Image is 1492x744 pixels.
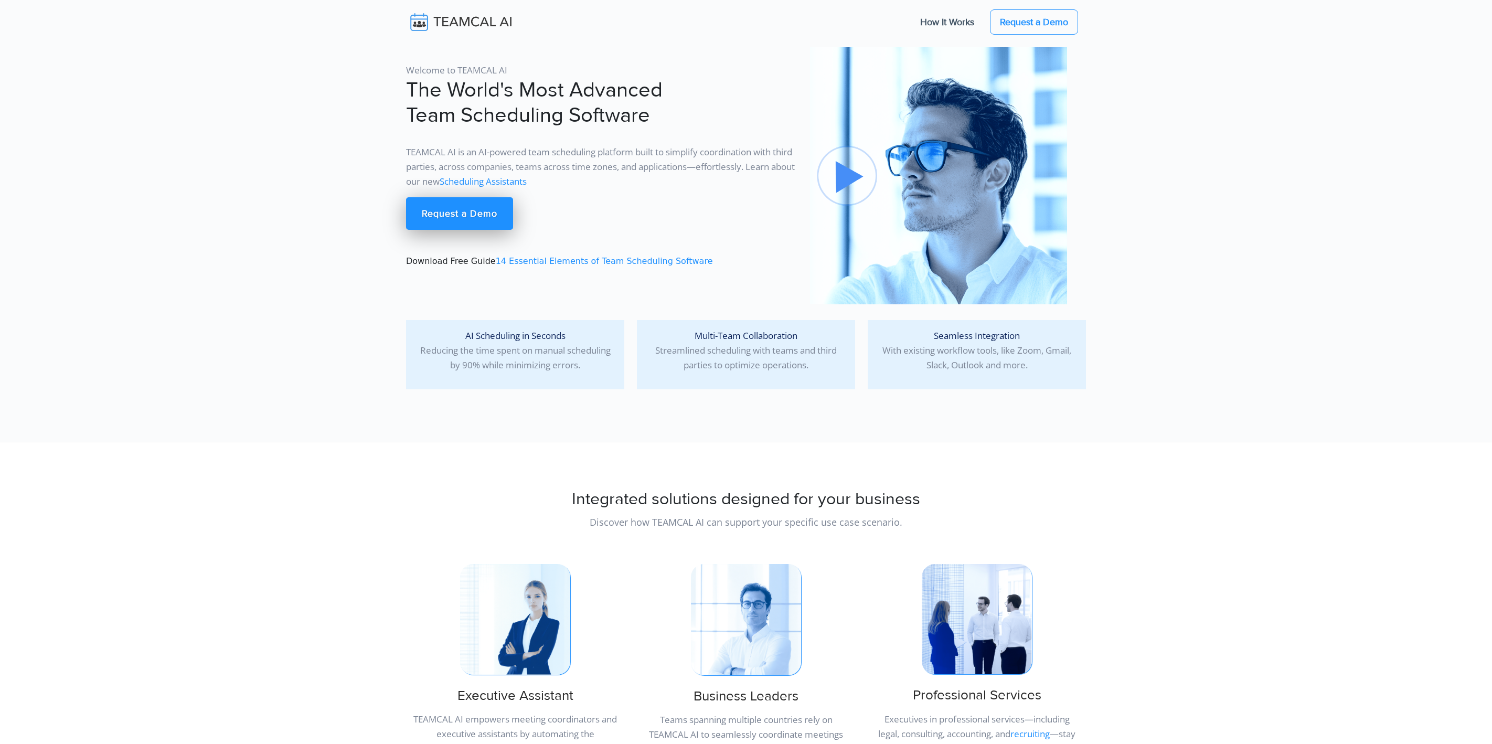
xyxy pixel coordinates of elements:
[695,330,797,342] span: Multi-Team Collaboration
[990,9,1078,35] a: Request a Demo
[406,490,1086,509] h2: Integrated solutions designed for your business
[922,564,1032,674] img: pic
[876,328,1078,373] p: With existing workflow tools, like Zoom, Gmail, Slack, Outlook and more.
[1010,728,1050,740] a: recruiting
[440,175,527,187] a: Scheduling Assistants
[637,688,855,705] h3: Business Leaders
[910,11,985,33] a: How It Works
[465,330,566,342] span: AI Scheduling in Seconds
[406,515,1086,529] p: Discover how TEAMCAL AI can support your specific use case scenario.
[496,256,713,266] a: 14 Essential Elements of Team Scheduling Software
[400,47,804,304] div: Download Free Guide
[691,564,801,675] img: pic
[406,78,797,128] h1: The World's Most Advanced Team Scheduling Software
[460,564,570,674] img: pic
[645,328,847,373] p: Streamlined scheduling with teams and third parties to optimize operations.
[934,330,1020,342] span: Seamless Integration
[406,688,624,704] h3: Executive Assistant
[406,63,797,78] p: Welcome to TEAMCAL AI
[810,47,1067,304] img: pic
[406,197,513,230] a: Request a Demo
[414,328,616,373] p: Reducing the time spent on manual scheduling by 90% while minimizing errors.
[868,687,1086,704] h3: Professional Services
[406,145,797,189] p: TEAMCAL AI is an AI-powered team scheduling platform built to simplify coordination with third pa...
